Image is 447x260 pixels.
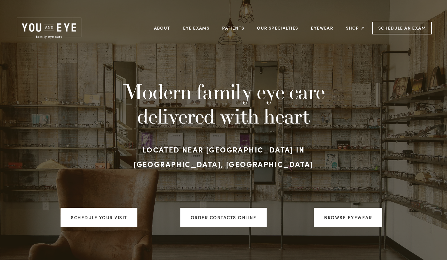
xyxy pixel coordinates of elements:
h1: Modern family eye care delivered with heart [97,79,350,128]
a: ORDER CONTACTS ONLINE [180,208,267,227]
a: Eye Exams [183,23,210,33]
strong: Located near [GEOGRAPHIC_DATA] in [GEOGRAPHIC_DATA], [GEOGRAPHIC_DATA] [133,144,313,169]
a: Browse Eyewear [314,208,382,227]
a: About [154,23,170,33]
a: Schedule your visit [61,208,137,227]
a: Patients [222,23,244,33]
a: Shop ↗ [346,23,364,33]
img: Rochester, MN | You and Eye | Family Eye Care [15,17,83,40]
a: Our Specialties [257,25,298,31]
a: Schedule an Exam [372,22,432,34]
a: Eyewear [311,23,333,33]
